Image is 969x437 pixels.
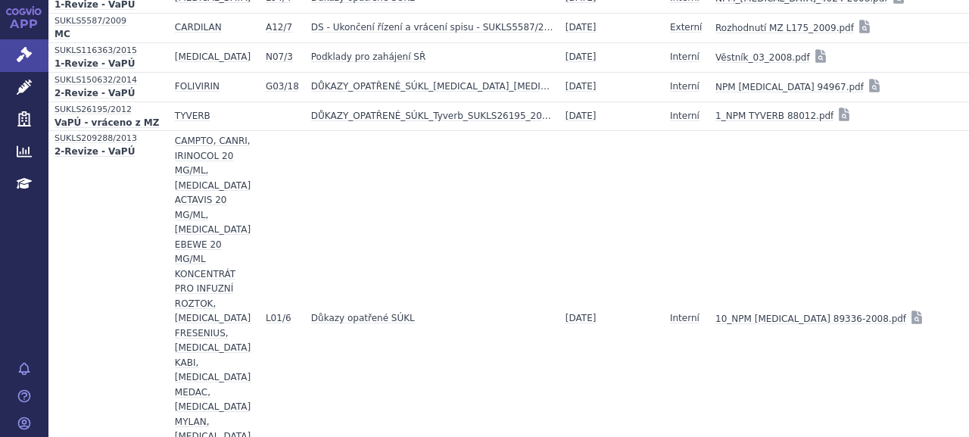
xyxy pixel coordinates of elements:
a: Interní [670,47,699,68]
a: 2-Revize - VaPÚ [55,145,163,160]
a: VaPÚ - vráceno z MZ [55,117,163,131]
span: TYVERB [175,111,210,121]
strong: DŮKAZY_OPATŘENÉ_SÚKL_Tyverb_SUKLS26195_2012 [311,109,553,124]
span: Interní [670,313,699,323]
span: N07/3 [266,52,293,62]
a: A12/7 [266,17,292,39]
span: [DATE] [566,52,597,62]
a: SUKLS116363/2015 [55,43,163,58]
a: Externí [670,17,702,39]
a: Rozhodnutí MZ L175_2009.pdf [715,17,854,39]
strong: Důkazy opatřené SÚKL [311,311,415,326]
span: Interní [670,52,699,62]
span: [DATE] [566,111,597,121]
span: FOLIVIRIN [175,81,220,92]
a: NPM [MEDICAL_DATA] 94967.pdf [715,76,864,98]
a: [MEDICAL_DATA] [175,47,251,68]
a: G03/18 [266,76,299,98]
a: CARDILAN [175,17,222,39]
span: SUBOXONE [175,52,251,62]
a: MC [55,28,163,42]
a: Věstník_03_2008.pdf [715,47,810,68]
a: N07/3 [266,47,293,68]
a: SUKLS26195/2012 [55,102,163,117]
a: DS - Ukončení řízení a vrácení spisu - SUKLS5587/2009 - L175/2009 [311,17,553,39]
a: FOLIVIRIN [175,76,220,98]
span: [DATE] [566,22,597,33]
span: CARDILAN [175,22,222,33]
a: Interní [670,106,699,127]
span: Externí [670,22,702,33]
a: Interní [670,76,699,98]
span: [DATE] [566,313,597,323]
a: DŮKAZY_OPATŘENÉ_SÚKL_[MEDICAL_DATA]_[MEDICAL_DATA]_SUKLS150632_2014 [311,76,553,98]
span: Interní [670,81,699,92]
a: 1_NPM TYVERB 88012.pdf [715,105,833,126]
a: TYVERB [175,106,210,127]
a: [DATE] [566,17,597,39]
strong: DS - Ukončení řízení a vrácení spisu - SUKLS5587/2009 - L175/2009 [311,20,553,36]
span: Interní [670,111,699,121]
a: [DATE] [566,106,597,127]
a: 2-Revize - VaPÚ [55,87,163,101]
span: A12/7 [266,22,292,33]
span: [DATE] [566,81,597,92]
a: Interní [670,308,699,329]
strong: DŮKAZY_OPATŘENÉ_SÚKL_[MEDICAL_DATA]_[MEDICAL_DATA]_SUKLS150632_2014 [311,80,553,95]
span: G03/18 [266,81,299,92]
a: DŮKAZY_OPATŘENÉ_SÚKL_Tyverb_SUKLS26195_2012 [311,106,553,127]
a: Podklady pro zahájení SŘ [311,47,425,68]
span: L01/6 [266,313,291,323]
a: L01/6 [266,308,291,329]
a: Důkazy opatřené SÚKL [311,308,415,329]
a: SUKLS209288/2013 [55,131,163,145]
a: [DATE] [566,308,597,329]
a: [DATE] [566,47,597,68]
strong: Podklady pro zahájení SŘ [311,50,425,65]
a: SUKLS150632/2014 [55,73,163,87]
a: [DATE] [566,76,597,98]
a: 1-Revize - VaPÚ [55,58,163,72]
a: SUKLS5587/2009 [55,14,163,28]
a: 10_NPM [MEDICAL_DATA] 89336-2008.pdf [715,308,906,329]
